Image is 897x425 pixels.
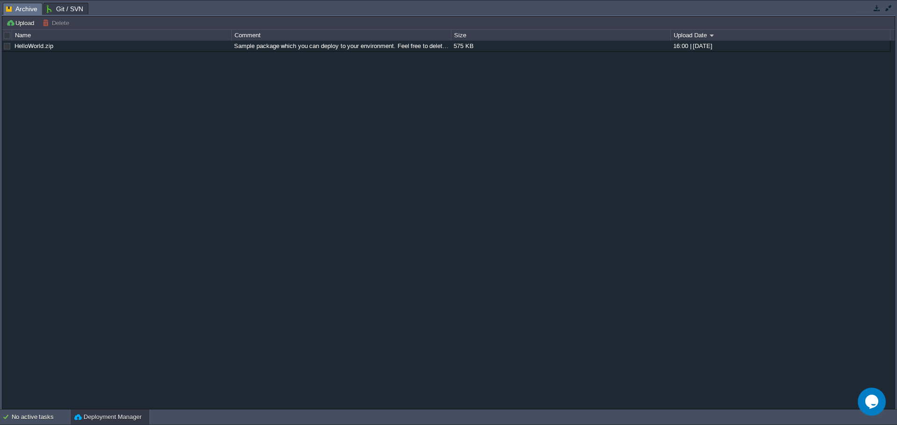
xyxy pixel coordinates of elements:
div: Sample package which you can deploy to your environment. Feel free to delete and upload a package... [232,41,450,51]
a: HelloWorld.zip [14,42,53,49]
div: 575 KB [451,41,670,51]
div: No active tasks [12,410,70,425]
div: Name [13,30,231,41]
button: Upload [6,19,37,27]
div: Comment [232,30,451,41]
iframe: chat widget [858,388,888,416]
div: Upload Date [671,30,890,41]
button: Delete [43,19,72,27]
div: Size [452,30,670,41]
span: Git / SVN [47,3,83,14]
button: Deployment Manager [74,412,142,422]
div: 16:00 | [DATE] [671,41,890,51]
span: Archive [6,3,37,15]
